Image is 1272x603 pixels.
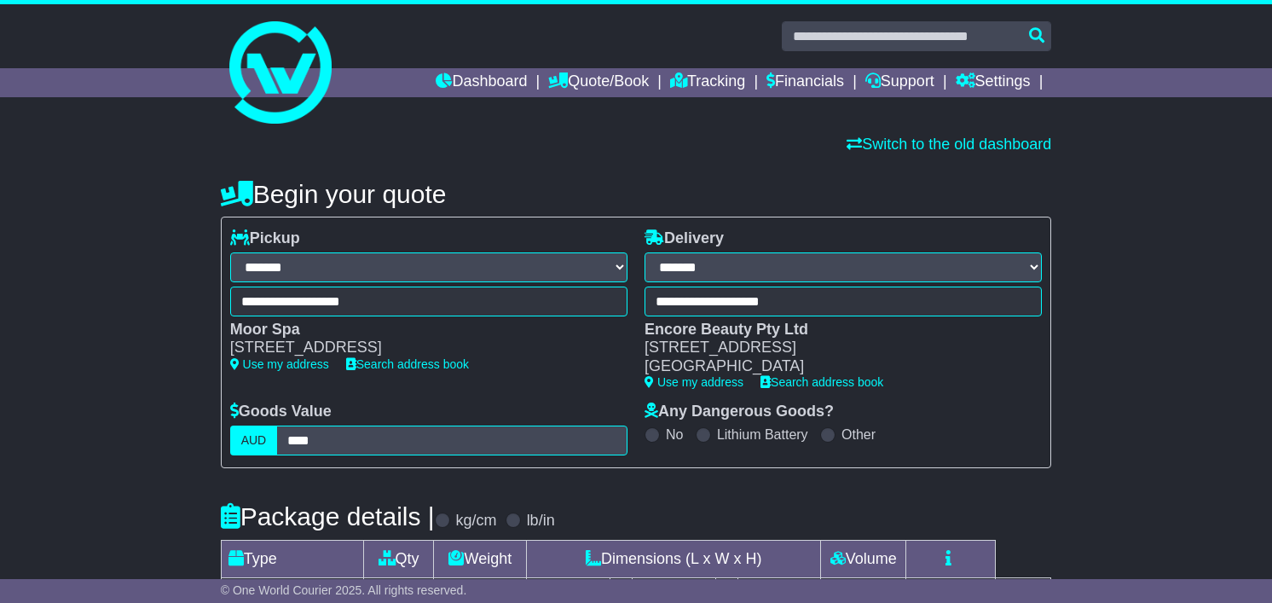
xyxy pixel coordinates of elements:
td: Weight [434,540,527,577]
label: Pickup [230,229,300,248]
label: No [666,426,683,443]
div: Encore Beauty Pty Ltd [645,321,1025,339]
a: Quote/Book [548,68,649,97]
label: Delivery [645,229,724,248]
td: Dimensions (L x W x H) [527,540,821,577]
a: Use my address [645,375,743,389]
td: Volume [821,540,906,577]
label: kg/cm [456,512,497,531]
a: Financials [766,68,844,97]
label: Goods Value [230,403,332,421]
div: Moor Spa [230,321,610,339]
label: lb/in [527,512,555,531]
a: Search address book [346,357,469,371]
a: Search address book [760,375,883,389]
span: © One World Courier 2025. All rights reserved. [221,583,467,597]
div: [STREET_ADDRESS] [645,339,1025,357]
td: Qty [363,540,434,577]
td: Type [221,540,363,577]
h4: Package details | [221,502,435,531]
h4: Begin your quote [221,180,1052,208]
a: Support [865,68,934,97]
label: Any Dangerous Goods? [645,403,834,421]
a: Settings [956,68,1031,97]
label: Other [841,426,876,443]
a: Tracking [670,68,745,97]
a: Switch to the old dashboard [847,136,1051,153]
a: Use my address [230,357,329,371]
label: AUD [230,426,278,455]
div: [STREET_ADDRESS] [230,339,610,357]
div: [GEOGRAPHIC_DATA] [645,357,1025,376]
label: Lithium Battery [717,426,808,443]
a: Dashboard [436,68,527,97]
